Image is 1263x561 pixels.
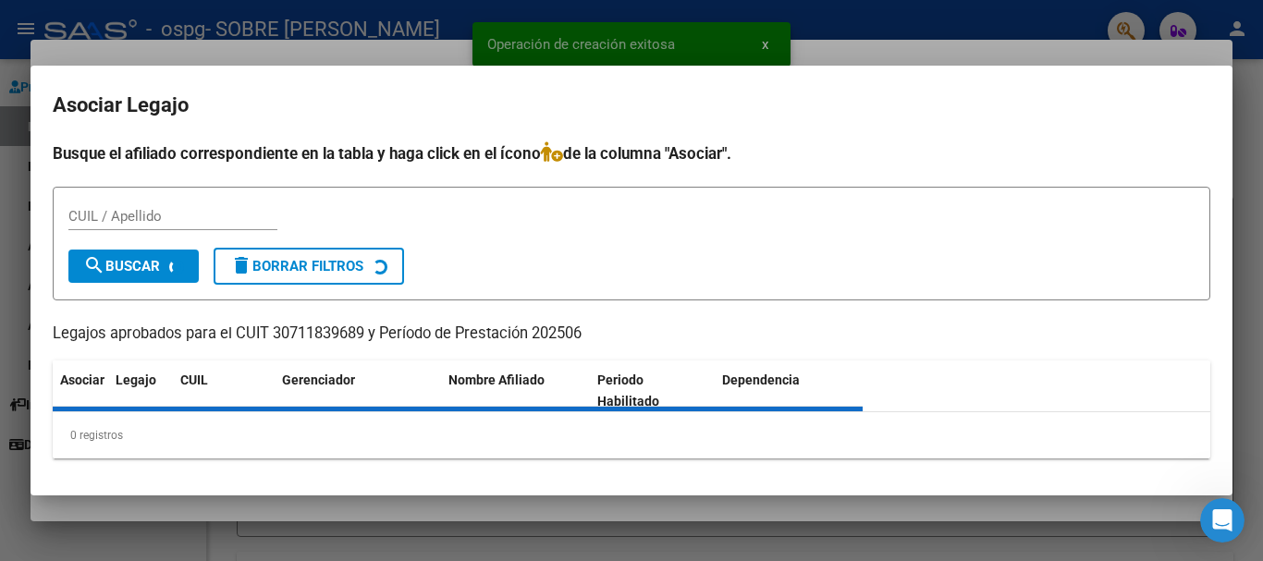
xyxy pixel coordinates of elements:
[116,372,156,387] span: Legajo
[173,360,275,421] datatable-header-cell: CUIL
[590,360,715,421] datatable-header-cell: Periodo Habilitado
[53,141,1210,165] h4: Busque el afiliado correspondiente en la tabla y haga click en el ícono de la columna "Asociar".
[180,372,208,387] span: CUIL
[448,372,545,387] span: Nombre Afiliado
[722,372,800,387] span: Dependencia
[715,360,864,421] datatable-header-cell: Dependencia
[83,258,160,274] span: Buscar
[230,258,363,274] span: Borrar Filtros
[214,248,404,285] button: Borrar Filtros
[275,360,441,421] datatable-header-cell: Gerenciador
[68,250,199,283] button: Buscar
[282,372,355,387] span: Gerenciador
[441,360,590,421] datatable-header-cell: Nombre Afiliado
[230,254,252,276] mat-icon: delete
[1200,498,1245,543] iframe: Intercom live chat
[53,323,1210,346] p: Legajos aprobados para el CUIT 30711839689 y Período de Prestación 202506
[83,254,105,276] mat-icon: search
[53,412,1210,458] div: 0 registros
[108,360,173,421] datatable-header-cell: Legajo
[53,360,108,421] datatable-header-cell: Asociar
[53,88,1210,123] h2: Asociar Legajo
[60,372,104,387] span: Asociar
[597,372,659,409] span: Periodo Habilitado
